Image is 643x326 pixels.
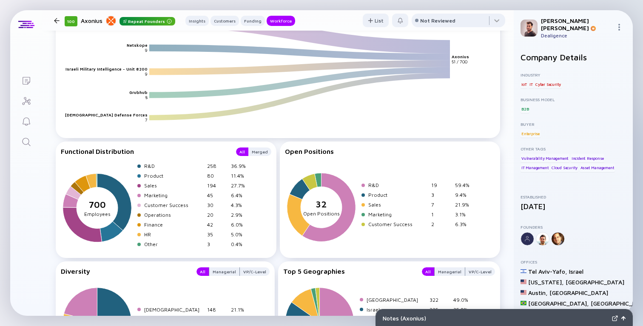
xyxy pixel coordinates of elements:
[185,17,209,25] div: Insights
[316,199,327,209] tspan: 32
[81,15,175,26] div: Axonius
[240,267,270,276] button: VP/C-Level
[521,268,526,274] img: Israel Flag
[528,300,589,307] div: [GEOGRAPHIC_DATA] ,
[207,163,228,169] div: 258
[368,192,428,198] div: Product
[549,289,608,296] div: [GEOGRAPHIC_DATA]
[465,267,495,276] div: VP/C-Level
[367,306,426,313] div: Israel
[521,279,526,285] img: United States Flag
[231,221,251,228] div: 6.0%
[84,211,111,218] tspan: Employees
[241,17,265,25] div: Funding
[211,16,239,26] button: Customers
[236,147,248,156] button: All
[368,182,428,188] div: R&D
[612,315,618,321] img: Expand Notes
[616,24,623,31] img: Menu
[207,221,228,228] div: 42
[453,297,474,303] div: 49.0%
[455,211,475,218] div: 3.1%
[231,163,251,169] div: 36.9%
[521,129,541,138] div: Enterprise
[528,278,564,286] div: [US_STATE] ,
[145,71,148,77] text: 9
[209,267,239,276] div: Managerial
[267,16,295,26] button: Workforce
[541,32,612,39] div: Dealigence
[521,289,526,295] img: United States Flag
[521,194,626,199] div: Established
[144,231,204,238] div: HR
[383,315,609,322] div: Notes ( Axonius )
[144,202,204,208] div: Customer Success
[521,154,569,162] div: Vulnerability Management
[144,173,204,179] div: Product
[452,54,469,59] text: Axonius
[231,241,251,247] div: 0.4%
[528,289,548,296] div: Austin ,
[207,231,228,238] div: 35
[129,90,148,95] text: Grubhub
[303,211,339,217] tspan: Open Positions
[571,154,605,162] div: Incident Response
[368,221,428,227] div: Customer Success
[434,267,465,276] button: Managerial
[144,163,204,169] div: R&D
[521,202,626,211] div: [DATE]
[65,16,77,26] div: 100
[10,90,42,111] a: Investor Map
[285,147,495,155] div: Open Positions
[521,122,626,127] div: Buyer
[231,231,251,238] div: 5.0%
[119,17,175,26] div: Repeat Founders
[521,72,626,77] div: Industry
[145,118,148,123] text: 7
[521,164,549,172] div: IT Management
[89,199,106,210] tspan: 700
[521,146,626,151] div: Other Tags
[127,43,148,48] text: Netskope
[529,80,534,88] div: IT
[431,221,452,227] div: 2
[207,192,228,198] div: 45
[455,201,475,208] div: 21.9%
[211,17,239,25] div: Customers
[430,306,450,313] div: 235
[521,97,626,102] div: Business Model
[455,221,475,227] div: 6.3%
[535,80,562,88] div: Cyber Security
[430,297,450,303] div: 322
[431,192,452,198] div: 3
[65,113,148,118] text: [DEMOGRAPHIC_DATA] Defense Forces
[453,306,474,313] div: 35.8%
[207,306,228,313] div: 148
[580,164,615,172] div: Asset Management
[207,212,228,218] div: 20
[207,173,228,179] div: 80
[528,268,567,275] div: Tel Aviv-Yafo ,
[10,131,42,151] a: Search
[422,267,434,276] button: All
[367,297,426,303] div: [GEOGRAPHIC_DATA]
[267,17,295,25] div: Workforce
[248,147,271,156] button: Merged
[368,211,428,218] div: Marketing
[144,192,204,198] div: Marketing
[363,14,389,27] button: List
[196,267,209,276] button: All
[452,59,467,64] text: 51 / 700
[566,278,624,286] div: [GEOGRAPHIC_DATA]
[368,201,428,208] div: Sales
[144,306,204,313] div: [DEMOGRAPHIC_DATA]
[231,182,251,189] div: 27.7%
[207,241,228,247] div: 3
[455,192,475,198] div: 9.4%
[61,267,188,276] div: Diversity
[521,300,526,306] img: Brazil Flag
[231,173,251,179] div: 11.4%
